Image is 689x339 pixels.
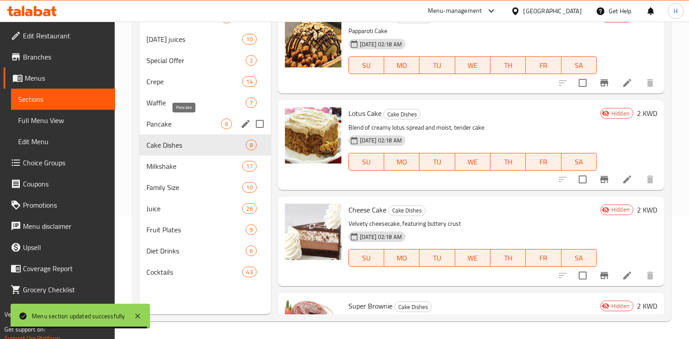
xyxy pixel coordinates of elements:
[32,311,125,321] div: Menu section updated successfully
[146,55,245,66] span: Special Offer
[526,249,561,267] button: FR
[384,56,419,74] button: MO
[146,203,242,214] span: Juice
[565,252,593,264] span: SA
[4,324,45,335] span: Get support on:
[388,205,426,216] div: Cake Dishes
[594,265,615,286] button: Branch-specific-item
[23,242,108,253] span: Upsell
[608,109,633,118] span: Hidden
[4,152,115,173] a: Choice Groups
[23,263,108,274] span: Coverage Report
[285,107,341,164] img: Lotus Cake
[139,177,270,198] div: Family Size10
[565,59,593,72] span: SA
[4,237,115,258] a: Upsell
[23,30,108,41] span: Edit Restaurant
[384,249,419,267] button: MO
[491,153,526,171] button: TH
[637,11,657,23] h6: 2 KWD
[423,156,451,168] span: TU
[11,131,115,152] a: Edit Menu
[4,194,115,216] a: Promotions
[139,219,270,240] div: Fruit Plates9
[23,221,108,231] span: Menu disclaimer
[455,56,491,74] button: WE
[4,258,115,279] a: Coverage Report
[388,156,416,168] span: MO
[246,99,256,107] span: 7
[389,205,425,216] span: Cake Dishes
[4,279,115,300] a: Grocery Checklist
[594,72,615,93] button: Branch-specific-item
[494,59,522,72] span: TH
[573,266,592,285] span: Select to update
[348,218,597,229] p: Velvety cheesecake, featuring buttery crust
[622,78,633,88] a: Edit menu item
[384,153,419,171] button: MO
[146,76,242,87] span: Crepe
[348,153,384,171] button: SU
[356,233,405,241] span: [DATE] 02:18 AM
[243,35,256,44] span: 10
[455,249,491,267] button: WE
[242,34,256,45] div: items
[526,153,561,171] button: FR
[243,183,256,192] span: 10
[348,107,382,120] span: Lotus Cake
[23,200,108,210] span: Promotions
[594,169,615,190] button: Branch-specific-item
[146,34,242,45] div: Ramadan juices
[11,89,115,110] a: Sections
[423,59,451,72] span: TU
[242,203,256,214] div: items
[4,67,115,89] a: Menus
[562,153,597,171] button: SA
[459,59,487,72] span: WE
[494,252,522,264] span: TH
[491,249,526,267] button: TH
[637,300,657,312] h6: 2 KWD
[146,267,242,277] span: Cocktails
[246,247,256,255] span: 6
[246,226,256,234] span: 9
[356,40,405,48] span: [DATE] 02:18 AM
[529,59,558,72] span: FR
[529,252,558,264] span: FR
[395,302,431,312] span: Cake Dishes
[146,224,245,235] div: Fruit Plates
[23,52,108,62] span: Branches
[356,136,405,145] span: [DATE] 02:18 AM
[637,204,657,216] h6: 2 KWD
[348,56,384,74] button: SU
[221,120,232,128] span: 6
[524,6,582,16] div: [GEOGRAPHIC_DATA]
[348,26,597,37] p: Papparoti Cake
[18,136,108,147] span: Edit Menu
[608,205,633,214] span: Hidden
[146,246,245,256] div: Diet Drinks
[139,29,270,50] div: [DATE] juices10
[146,182,242,193] span: Family Size
[419,153,455,171] button: TU
[246,246,257,256] div: items
[348,249,384,267] button: SU
[348,203,386,216] span: Cheese Cake
[139,240,270,261] div: Diet Drinks6
[23,284,108,295] span: Grocery Checklist
[640,169,661,190] button: delete
[139,156,270,177] div: Milkshake17
[383,109,421,119] div: Cake Dishes
[4,46,115,67] a: Branches
[562,249,597,267] button: SA
[419,249,455,267] button: TU
[394,302,432,312] div: Cake Dishes
[4,309,26,320] span: Version:
[146,161,242,171] div: Milkshake
[11,110,115,131] a: Full Menu View
[529,156,558,168] span: FR
[139,92,270,113] div: Waffle7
